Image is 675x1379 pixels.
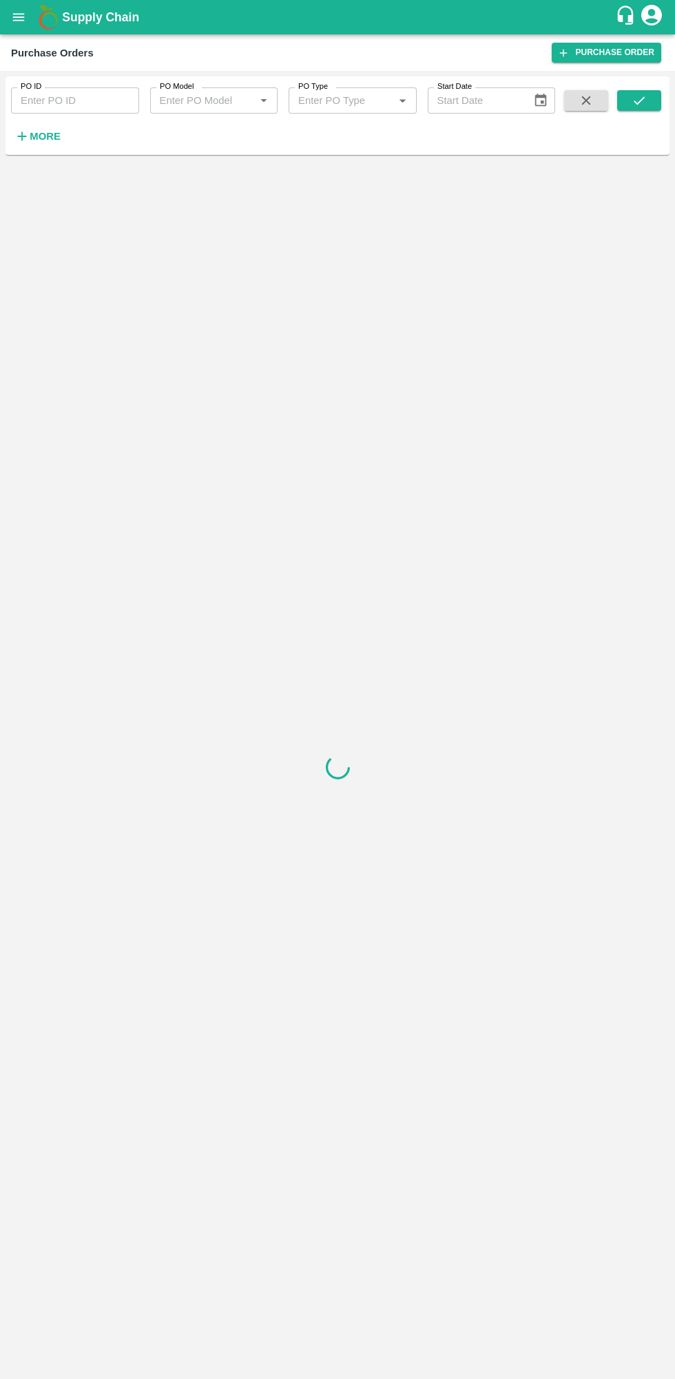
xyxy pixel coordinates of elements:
button: Open [255,92,273,109]
img: logo [34,3,62,31]
b: Supply Chain [62,10,139,24]
a: Purchase Order [552,43,661,63]
label: PO Type [298,81,328,92]
button: open drawer [3,1,34,33]
div: account of current user [639,3,664,32]
label: PO Model [160,81,194,92]
button: Open [393,92,411,109]
input: Enter PO Model [154,92,251,109]
input: Start Date [428,87,522,114]
button: Choose date [528,87,554,114]
input: Enter PO ID [11,87,139,114]
input: Enter PO Type [293,92,390,109]
div: Purchase Orders [11,44,94,62]
label: Start Date [437,81,472,92]
strong: More [30,131,61,142]
a: Supply Chain [62,8,615,27]
label: PO ID [21,81,41,92]
button: More [11,125,64,148]
div: customer-support [615,5,639,30]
